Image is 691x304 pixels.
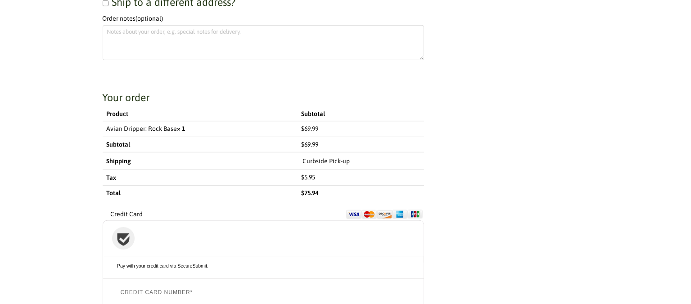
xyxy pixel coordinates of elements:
input: Ship to a different address? [103,0,108,6]
strong: × 1 [177,125,185,132]
bdi: 69.99 [301,125,318,132]
label: Curbside Pick-up [303,156,350,167]
img: Credit Card [346,209,423,220]
span: $ [301,174,304,181]
label: Order notes [103,13,424,24]
span: $ [301,141,304,148]
span: (optional) [136,15,163,22]
th: Total [103,185,298,201]
th: Tax [103,170,298,186]
h3: Your order [103,91,424,105]
th: Product [103,107,298,121]
label: Credit Card number [113,288,414,297]
bdi: 69.99 [301,141,318,148]
td: Avian Dripper: Rock Base [103,121,298,137]
span: $ [301,125,304,132]
label: Credit Card [103,209,424,220]
th: Subtotal [297,107,424,121]
th: Subtotal [103,137,298,152]
th: Shipping [103,152,298,170]
span: 5.95 [301,174,315,181]
bdi: 75.94 [301,189,318,197]
p: Pay with your credit card via SecureSubmit. [113,263,414,269]
span: $ [301,189,304,197]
